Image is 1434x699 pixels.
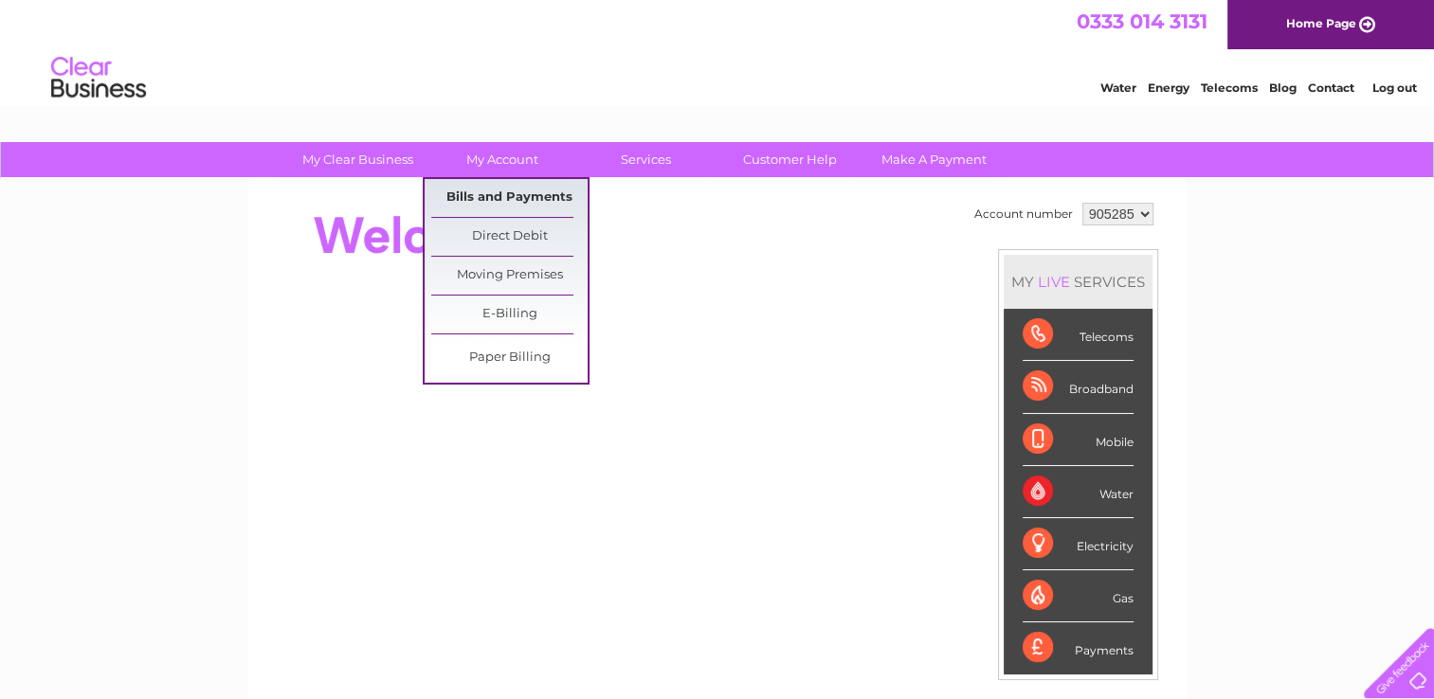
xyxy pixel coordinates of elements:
div: Electricity [1023,518,1134,570]
a: Moving Premises [431,257,588,295]
td: Account number [970,198,1078,230]
a: Blog [1269,81,1297,95]
a: Paper Billing [431,339,588,377]
a: Services [568,142,724,177]
a: Bills and Payments [431,179,588,217]
div: Water [1023,466,1134,518]
div: Payments [1023,622,1134,673]
a: Energy [1148,81,1189,95]
a: Direct Debit [431,218,588,256]
a: Telecoms [1201,81,1258,95]
a: Contact [1308,81,1354,95]
a: Log out [1371,81,1416,95]
a: Water [1100,81,1136,95]
a: 0333 014 3131 [1077,9,1207,33]
div: Telecoms [1023,309,1134,361]
div: Broadband [1023,361,1134,413]
img: logo.png [50,49,147,107]
a: My Account [424,142,580,177]
div: MY SERVICES [1004,255,1153,309]
a: My Clear Business [280,142,436,177]
div: LIVE [1034,273,1074,291]
a: Customer Help [712,142,868,177]
a: E-Billing [431,296,588,333]
div: Gas [1023,570,1134,622]
a: Make A Payment [856,142,1012,177]
div: Clear Business is a trading name of Verastar Limited (registered in [GEOGRAPHIC_DATA] No. 3667643... [270,10,1166,92]
div: Mobile [1023,414,1134,466]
